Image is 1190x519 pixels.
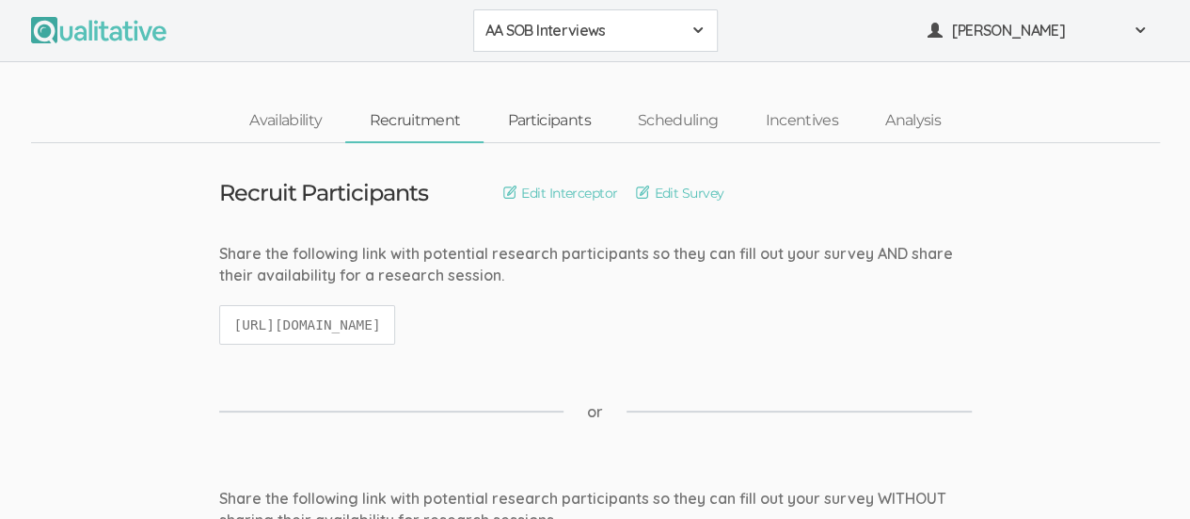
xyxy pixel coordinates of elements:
[952,20,1121,41] span: [PERSON_NAME]
[614,101,742,141] a: Scheduling
[587,401,603,423] span: or
[484,101,613,141] a: Participants
[485,20,681,41] span: AA SOB Interviews
[915,9,1160,52] button: [PERSON_NAME]
[31,17,167,43] img: Qualitative
[219,181,429,205] h3: Recruit Participants
[473,9,718,52] button: AA SOB Interviews
[1096,429,1190,519] iframe: Chat Widget
[219,305,396,346] code: [URL][DOMAIN_NAME]
[219,243,972,286] div: Share the following link with potential research participants so they can fill out your survey AN...
[636,183,723,203] a: Edit Survey
[226,101,345,141] a: Availability
[345,101,484,141] a: Recruitment
[503,183,617,203] a: Edit Interceptor
[741,101,862,141] a: Incentives
[862,101,964,141] a: Analysis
